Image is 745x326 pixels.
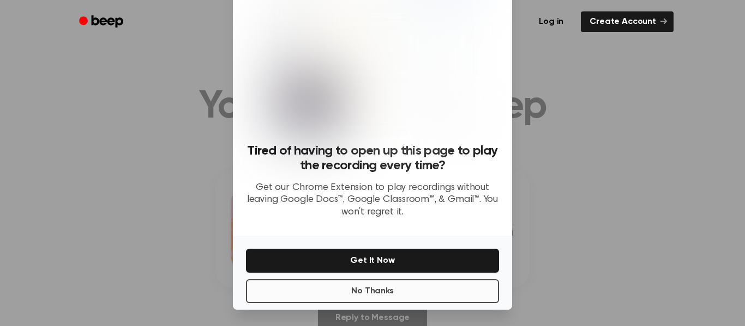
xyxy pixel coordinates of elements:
[246,182,499,219] p: Get our Chrome Extension to play recordings without leaving Google Docs™, Google Classroom™, & Gm...
[246,279,499,303] button: No Thanks
[71,11,133,33] a: Beep
[528,9,574,34] a: Log in
[581,11,674,32] a: Create Account
[246,249,499,273] button: Get It Now
[246,144,499,173] h3: Tired of having to open up this page to play the recording every time?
